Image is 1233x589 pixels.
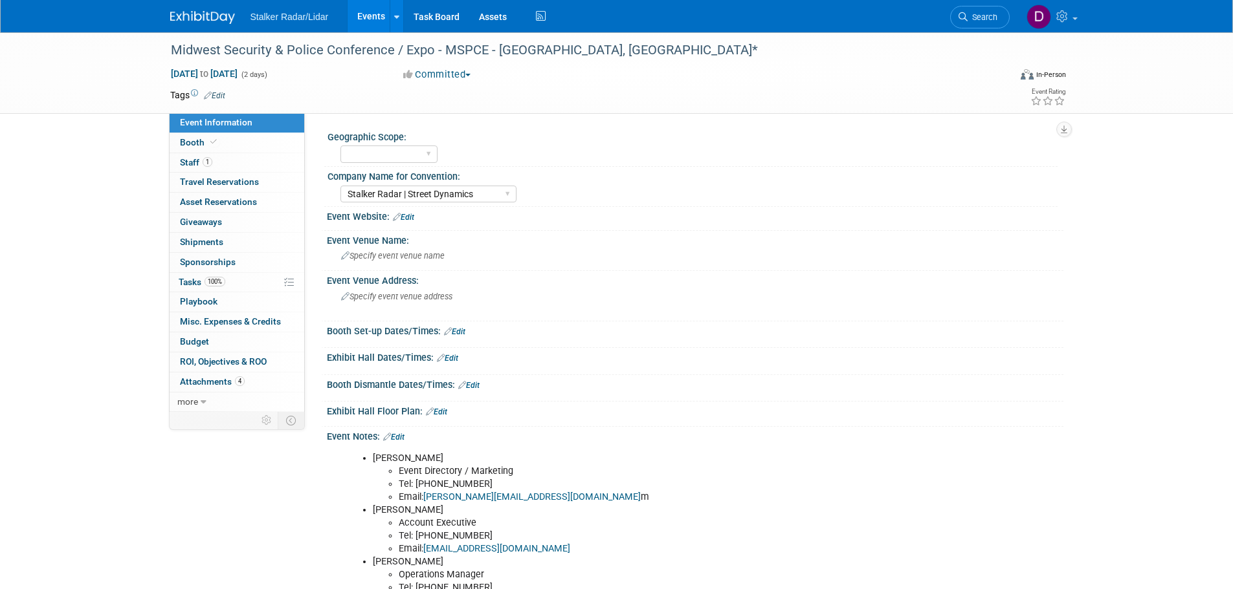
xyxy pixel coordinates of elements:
[170,213,304,232] a: Giveaways
[177,396,198,407] span: more
[327,321,1063,338] div: Booth Set-up Dates/Times:
[170,312,304,332] a: Misc. Expenses & Credits
[278,412,304,429] td: Toggle Event Tabs
[180,356,267,367] span: ROI, Objectives & ROO
[180,336,209,347] span: Budget
[170,372,304,392] a: Attachments4
[170,193,304,212] a: Asset Reservations
[250,12,329,22] span: Stalker Radar/Lidar
[180,217,222,227] span: Giveaways
[180,137,219,147] span: Booth
[179,277,225,287] span: Tasks
[327,427,1063,444] div: Event Notes:
[204,91,225,100] a: Edit
[373,504,913,555] li: [PERSON_NAME]
[170,292,304,312] a: Playbook
[203,157,212,167] span: 1
[327,207,1063,224] div: Event Website:
[180,316,281,327] span: Misc. Expenses & Credits
[1030,89,1065,95] div: Event Rating
[327,231,1063,247] div: Event Venue Name:
[170,273,304,292] a: Tasks100%
[205,277,225,286] span: 100%
[458,381,480,390] a: Edit
[373,452,913,504] li: [PERSON_NAME]
[950,6,1010,28] a: Search
[426,407,447,416] a: Edit
[399,542,913,555] li: Email:
[327,402,1063,418] div: Exhibit Hall Floor Plan:
[170,133,304,153] a: Booth
[327,271,1063,287] div: Event Venue Address:
[166,39,990,62] div: Midwest Security & Police Conference / Expo - MSPCE - [GEOGRAPHIC_DATA], [GEOGRAPHIC_DATA]*
[399,517,913,530] li: Account Executive
[180,296,217,306] span: Playbook
[256,412,278,429] td: Personalize Event Tab Strip
[170,352,304,372] a: ROI, Objectives & ROO
[399,478,913,491] li: Tel: [PHONE_NUMBER]
[180,376,245,387] span: Attachments
[170,392,304,412] a: more
[423,543,570,554] a: [EMAIL_ADDRESS][DOMAIN_NAME]
[341,292,452,301] span: Specify event venue address
[327,375,1063,392] div: Booth Dismantle Dates/Times:
[437,354,458,363] a: Edit
[170,68,238,80] span: [DATE] [DATE]
[235,376,245,386] span: 4
[180,237,223,247] span: Shipments
[170,11,235,24] img: ExhibitDay
[170,173,304,192] a: Travel Reservations
[399,568,913,581] li: Operations Manager
[1021,69,1034,80] img: Format-Inperson.png
[328,167,1058,183] div: Company Name for Convention:
[180,177,259,187] span: Travel Reservations
[198,69,210,79] span: to
[399,68,476,81] button: Committed
[444,327,465,336] a: Edit
[170,253,304,272] a: Sponsorships
[170,233,304,252] a: Shipments
[933,67,1067,87] div: Event Format
[170,153,304,173] a: Staff1
[327,348,1063,365] div: Exhibit Hall Dates/Times:
[180,257,236,267] span: Sponsorships
[399,491,913,504] li: Email: m
[1036,70,1066,80] div: In-Person
[170,89,225,102] td: Tags
[423,491,641,502] a: [PERSON_NAME][EMAIL_ADDRESS][DOMAIN_NAME]
[180,117,252,127] span: Event Information
[180,157,212,167] span: Staff
[328,127,1058,144] div: Geographic Scope:
[170,113,304,133] a: Event Information
[393,213,414,222] a: Edit
[383,433,405,442] a: Edit
[341,251,445,261] span: Specify event venue name
[170,332,304,352] a: Budget
[968,12,997,22] span: Search
[180,197,257,207] span: Asset Reservations
[399,530,913,542] li: Tel: [PHONE_NUMBER]
[399,465,913,478] li: Event Directory / Marketing
[1027,5,1051,29] img: Don Horen
[210,138,217,145] i: Booth reservation complete
[240,70,267,79] span: (2 days)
